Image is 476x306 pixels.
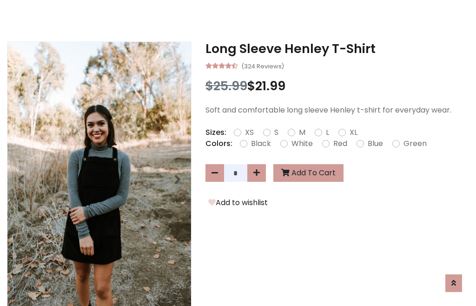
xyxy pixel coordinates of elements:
label: White [291,138,313,149]
label: M [299,127,305,138]
p: Colors: [205,138,232,149]
p: Sizes: [205,127,226,138]
h3: Long Sleeve Henley T-Shirt [205,41,469,56]
h3: $ [205,79,469,93]
label: L [326,127,329,138]
label: XL [350,127,357,138]
button: Add to wishlist [205,197,271,209]
label: Blue [368,138,383,149]
label: XS [245,127,254,138]
label: Green [403,138,427,149]
label: S [274,127,278,138]
span: $25.99 [205,77,247,94]
span: 21.99 [255,77,285,94]
p: Soft and comfortable long sleeve Henley t-shirt for everyday wear. [205,105,469,116]
label: Black [251,138,271,149]
button: Add To Cart [273,164,344,182]
label: Red [333,138,347,149]
small: (324 Reviews) [241,60,284,71]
